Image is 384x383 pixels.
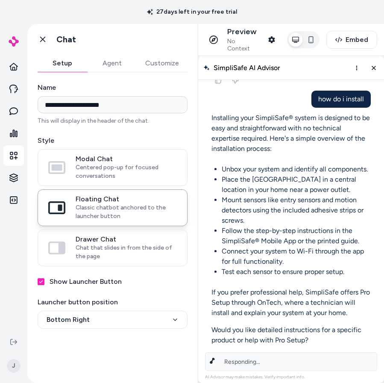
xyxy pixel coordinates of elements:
[5,352,22,380] button: J
[76,163,177,180] span: Centered pop-up for focused conversations
[346,35,368,45] span: Embed
[9,36,19,47] img: alby Logo
[76,235,177,244] span: Drawer Chat
[38,297,188,307] label: Launcher button position
[137,55,188,72] button: Customize
[227,38,258,53] span: No Context
[76,244,177,261] span: Chat that slides in from the side of the page
[227,27,258,37] p: Preview
[76,155,177,163] span: Modal Chat
[7,359,21,373] span: J
[38,136,188,146] label: Style
[38,117,188,125] p: This will display in the header of the chat.
[76,203,177,221] span: Classic chatbot anchored to the launcher button
[76,195,177,203] span: Floating Chat
[142,8,242,16] p: 27 days left in your free trial
[38,82,188,93] label: Name
[38,55,87,72] button: Setup
[56,34,76,45] h1: Chat
[87,55,137,72] button: Agent
[50,277,122,287] label: Show Launcher Button
[326,31,377,49] button: Embed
